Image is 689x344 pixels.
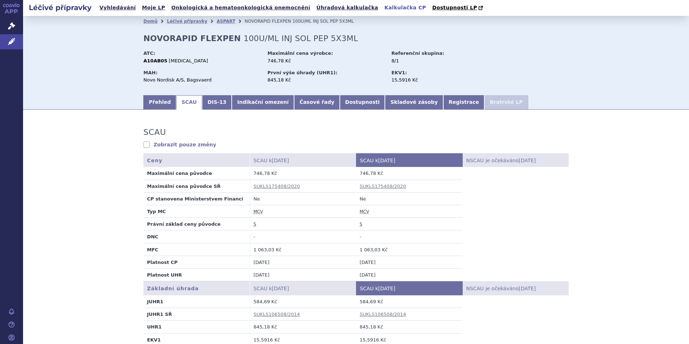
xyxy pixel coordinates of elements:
[340,95,385,110] a: Dostupnosti
[356,256,462,268] td: [DATE]
[356,243,462,256] td: 1 063,03 Kč
[143,50,155,56] strong: ATC:
[147,247,158,252] strong: MFC
[272,286,289,291] span: [DATE]
[147,299,163,304] strong: JUHR1
[250,153,356,167] th: SCAU k
[217,19,235,24] a: ASPART
[267,70,337,75] strong: První výše úhrady (UHR1):
[147,234,158,239] strong: DNC
[147,184,221,189] strong: Maximální cena původce SŘ
[360,209,369,215] abbr: maximální cena výrobce
[97,3,138,13] a: Vyhledávání
[360,184,406,189] a: SUKLS175408/2020
[443,95,484,110] a: Registrace
[143,77,261,83] div: Novo Nordisk A/S, Bagsvaerd
[232,95,294,110] a: Indikační omezení
[169,3,312,13] a: Onkologická a hematoonkologická onemocnění
[254,222,256,227] abbr: stanovena nebo změněna ve správním řízení podle zákona č. 48/1997 Sb. ve znění účinném od 1.1.2008
[272,158,289,163] span: [DATE]
[462,281,569,295] th: NSCAU je očekáváno
[391,70,407,75] strong: EKV1:
[250,256,356,268] td: [DATE]
[391,58,472,64] div: 8/1
[378,286,395,291] span: [DATE]
[391,50,444,56] strong: Referenční skupina:
[378,158,395,163] span: [DATE]
[143,128,166,137] h3: SCAU
[462,153,569,167] th: NSCAU je očekáváno
[250,230,356,243] td: -
[250,321,356,333] td: 845,18 Kč
[245,19,291,24] span: NOVORAPID FLEXPEN
[244,34,358,43] span: 100U/ML INJ SOL PEP 5X3ML
[250,295,356,308] td: 584,69 Kč
[143,70,157,75] strong: MAH:
[147,209,166,214] strong: Typ MC
[143,58,167,63] strong: A10AB05
[391,77,472,83] div: 15,5916 Kč
[432,5,477,10] span: Dostupnosti LP
[176,95,202,110] a: SCAU
[250,269,356,281] td: [DATE]
[356,153,462,167] th: SCAU k
[254,184,300,189] a: SUKLS175408/2020
[202,95,232,110] a: DIS-13
[147,221,221,227] strong: Právní základ ceny původce
[143,281,250,295] th: Základní úhrada
[250,167,356,180] td: 746,78 Kč
[267,50,333,56] strong: Maximální cena výrobce:
[519,158,535,163] span: [DATE]
[267,58,384,64] div: 746,78 Kč
[356,230,462,243] td: -
[385,95,443,110] a: Skladové zásoby
[294,95,340,110] a: Časové řady
[140,3,167,13] a: Moje LP
[143,141,216,148] a: Zobrazit pouze změny
[147,196,243,202] strong: CP stanovena Ministerstvem Financí
[360,312,406,317] a: SUKLS106508/2014
[356,295,462,308] td: 584,69 Kč
[147,312,172,317] strong: JUHR1 SŘ
[360,222,362,227] abbr: stanovena nebo změněna ve správním řízení podle zákona č. 48/1997 Sb. ve znění účinném od 1.1.2008
[23,3,97,13] h2: Léčivé přípravky
[250,192,356,205] td: Ne
[519,286,535,291] span: [DATE]
[143,95,176,110] a: Přehled
[254,312,300,317] a: SUKLS106508/2014
[143,153,250,167] th: Ceny
[147,260,178,265] strong: Platnost CP
[167,19,207,24] a: Léčivé přípravky
[356,192,462,205] td: Ne
[143,19,157,24] a: Domů
[254,209,263,215] abbr: maximální cena výrobce
[143,34,241,43] strong: NOVORAPID FLEXPEN
[356,269,462,281] td: [DATE]
[250,281,356,295] th: SCAU k
[147,171,212,176] strong: Maximální cena původce
[356,281,462,295] th: SCAU k
[430,3,486,13] a: Dostupnosti LP
[147,324,162,330] strong: UHR1
[314,3,381,13] a: Úhradová kalkulačka
[250,243,356,256] td: 1 063,03 Kč
[382,3,428,13] a: Kalkulačka CP
[267,77,384,83] div: 845,18 Kč
[169,58,208,63] span: [MEDICAL_DATA]
[147,337,161,343] strong: EKV1
[356,321,462,333] td: 845,18 Kč
[147,272,182,278] strong: Platnost UHR
[293,19,354,24] span: 100U/ML INJ SOL PEP 5X3ML
[356,167,462,180] td: 746,78 Kč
